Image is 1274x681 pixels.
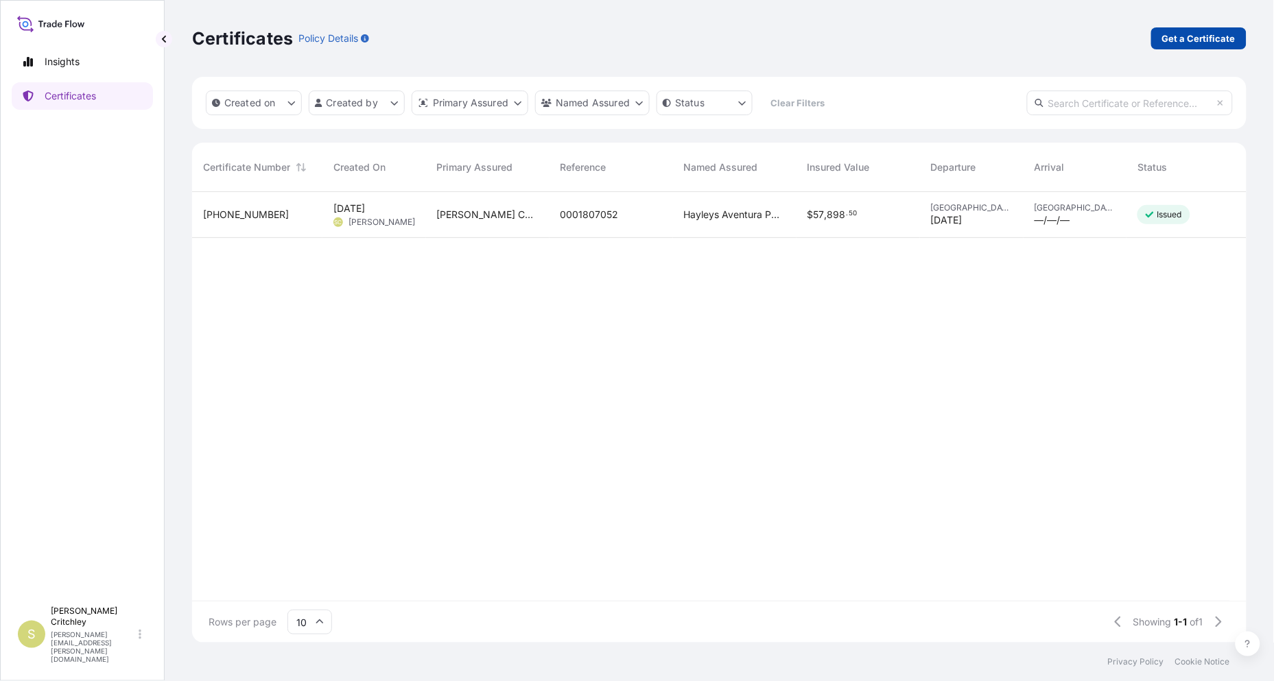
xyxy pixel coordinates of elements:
p: [PERSON_NAME] Critchley [51,606,136,628]
p: Clear Filters [771,96,825,110]
p: Insights [45,55,80,69]
a: Get a Certificate [1151,27,1247,49]
span: [DATE] [333,202,365,215]
p: Get a Certificate [1162,32,1236,45]
button: cargoOwner Filter options [535,91,650,115]
span: 0001807052 [561,208,619,222]
span: [DATE] [931,213,963,227]
span: Rows per page [209,615,276,629]
span: —/—/— [1035,213,1070,227]
p: Certificates [192,27,293,49]
button: Clear Filters [759,92,836,114]
button: createdOn Filter options [206,91,302,115]
button: Sort [293,159,309,176]
p: Created on [224,96,276,110]
span: Hayleys Aventura PVT LTD [684,208,786,222]
span: 1-1 [1175,615,1188,629]
p: Policy Details [298,32,358,45]
span: [PERSON_NAME] Commonwealth Limited [437,208,539,222]
span: S [27,628,36,641]
p: Status [675,96,705,110]
span: [PHONE_NUMBER] [203,208,289,222]
span: 898 [827,210,846,219]
p: Issued [1157,209,1182,220]
span: Reference [561,160,606,174]
span: SC [335,215,342,229]
span: Departure [931,160,976,174]
span: Certificate Number [203,160,290,174]
span: [PERSON_NAME] [349,217,415,228]
span: Showing [1133,615,1172,629]
span: [GEOGRAPHIC_DATA] [931,202,1013,213]
a: Insights [12,48,153,75]
button: certificateStatus Filter options [657,91,753,115]
a: Cookie Notice [1175,656,1230,667]
span: Named Assured [684,160,758,174]
p: Primary Assured [433,96,508,110]
p: Named Assured [556,96,630,110]
p: Created by [327,96,379,110]
span: 57 [814,210,825,219]
span: Insured Value [807,160,870,174]
span: , [825,210,827,219]
span: $ [807,210,814,219]
span: Created On [333,160,386,174]
a: Privacy Policy [1108,656,1164,667]
span: 50 [849,211,858,216]
span: [GEOGRAPHIC_DATA] [1035,202,1116,213]
span: of 1 [1190,615,1203,629]
button: createdBy Filter options [309,91,405,115]
input: Search Certificate or Reference... [1027,91,1233,115]
p: [PERSON_NAME][EMAIL_ADDRESS][PERSON_NAME][DOMAIN_NAME] [51,630,136,663]
a: Certificates [12,82,153,110]
span: . [847,211,849,216]
button: distributor Filter options [412,91,528,115]
span: Primary Assured [437,160,513,174]
span: Status [1137,160,1167,174]
span: Arrival [1035,160,1065,174]
p: Certificates [45,89,96,103]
